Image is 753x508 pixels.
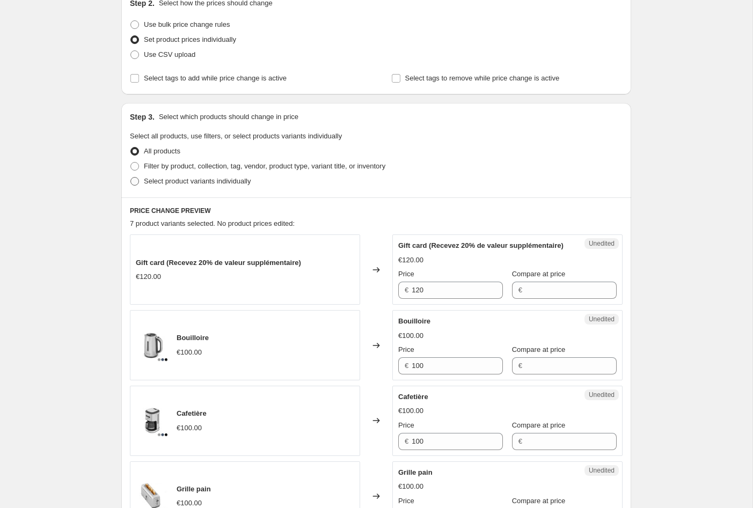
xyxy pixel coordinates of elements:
[144,35,236,43] span: Set product prices individually
[177,334,209,342] span: Bouilloire
[177,423,202,433] div: €100.00
[177,409,207,417] span: Cafetière
[589,391,615,399] span: Unedited
[398,317,430,325] span: Bouilloire
[144,147,180,155] span: All products
[144,177,251,185] span: Select product variants individually
[136,271,161,282] div: €120.00
[177,485,211,493] span: Grille pain
[405,362,408,370] span: €
[512,345,566,354] span: Compare at price
[398,393,428,401] span: Cafetière
[130,207,623,215] h6: PRICE CHANGE PREVIEW
[398,241,564,249] span: Gift card (Recevez 20% de valeur supplémentaire)
[398,468,433,476] span: Grille pain
[130,219,295,227] span: 7 product variants selected. No product prices edited:
[136,259,301,267] span: Gift card (Recevez 20% de valeur supplémentaire)
[512,270,566,278] span: Compare at price
[589,239,615,248] span: Unedited
[130,112,155,122] h2: Step 3.
[144,50,195,58] span: Use CSV upload
[518,362,522,370] span: €
[512,421,566,429] span: Compare at price
[398,406,423,416] div: €100.00
[518,437,522,445] span: €
[405,286,408,294] span: €
[398,421,414,429] span: Price
[405,437,408,445] span: €
[398,270,414,278] span: Price
[589,466,615,475] span: Unedited
[136,404,168,437] img: Cafetierefiltreinox18litres_2_80x.jpg
[398,255,423,266] div: €120.00
[589,315,615,323] span: Unedited
[398,345,414,354] span: Price
[512,497,566,505] span: Compare at price
[144,20,230,28] span: Use bulk price change rules
[144,74,287,82] span: Select tags to add while price change is active
[518,286,522,294] span: €
[398,481,423,492] div: €100.00
[177,347,202,358] div: €100.00
[130,132,342,140] span: Select all products, use filters, or select products variants individually
[159,112,298,122] p: Select which products should change in price
[136,329,168,362] img: BouilloireexperteTR18L_80x.jpg
[405,74,560,82] span: Select tags to remove while price change is active
[398,497,414,505] span: Price
[398,330,423,341] div: €100.00
[144,162,385,170] span: Filter by product, collection, tag, vendor, product type, variant title, or inventory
